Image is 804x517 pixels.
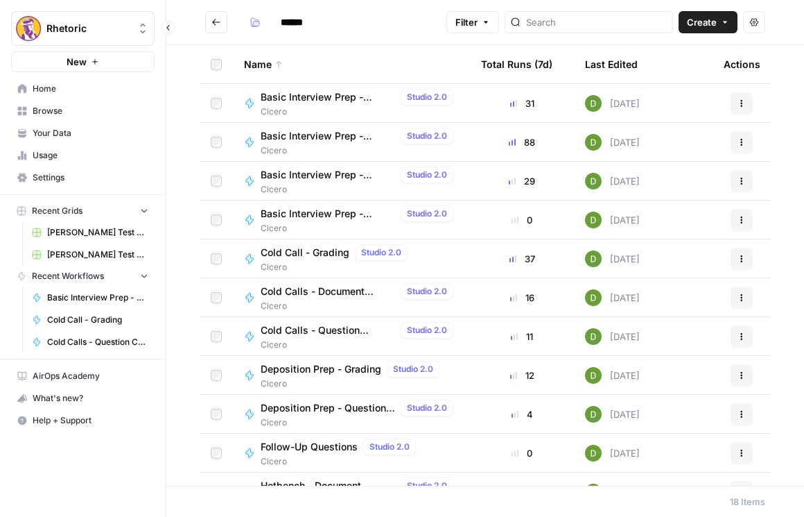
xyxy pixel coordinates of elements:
a: Your Data [11,122,155,144]
div: 31 [481,96,563,110]
span: Create [687,15,717,29]
span: Deposition Prep - Grading [261,362,381,376]
a: Cold Call - Grading [26,309,155,331]
a: [PERSON_NAME] Test Workflow - SERP Overview Grid [26,244,155,266]
img: 9imwbg9onax47rbj8p24uegffqjq [585,173,602,189]
a: Follow-Up QuestionsStudio 2.0Cicero [244,439,459,468]
a: Settings [11,167,155,189]
div: [DATE] [585,289,640,306]
span: Help + Support [33,414,148,427]
span: New [67,55,87,69]
a: Cold Calls - Question Creator [26,331,155,353]
span: Usage [33,149,148,162]
button: Recent Grids [11,201,155,221]
div: [DATE] [585,406,640,423]
span: Cicero [261,300,459,312]
button: New [11,51,155,72]
span: Hotbench - Document Verification [261,479,395,493]
span: Basic Interview Prep - Question Creator [47,291,148,304]
div: 2 [481,485,563,499]
span: Basic Interview Prep - Grading [261,129,395,143]
div: 88 [481,135,563,149]
div: Actions [724,45,760,83]
div: 11 [481,330,563,344]
img: 9imwbg9onax47rbj8p24uegffqjq [585,484,602,500]
span: Recent Workflows [32,270,104,282]
div: 12 [481,368,563,382]
a: Cold Call - GradingStudio 2.0Cicero [244,244,459,273]
a: Browse [11,100,155,122]
input: Search [526,15,667,29]
button: What's new? [11,387,155,409]
img: 9imwbg9onax47rbj8p24uegffqjq [585,328,602,345]
button: Filter [446,11,499,33]
a: Basic Interview Prep - GradingStudio 2.0Cicero [244,128,459,157]
a: Deposition Prep - Question CreatorStudio 2.0Cicero [244,400,459,429]
a: Basic Interview Prep - Question CreatorStudio 2.0Cicero [244,205,459,235]
span: Studio 2.0 [369,441,410,453]
div: Total Runs (7d) [481,45,552,83]
div: Last Edited [585,45,638,83]
span: Studio 2.0 [407,169,447,181]
span: Cold Calls - Question Creator [47,336,148,348]
span: Cold Call - Grading [261,246,349,260]
span: Recent Grids [32,205,82,217]
span: Cicero [261,455,421,468]
span: Cicero [261,339,459,351]
div: [DATE] [585,328,640,345]
span: Filter [455,15,478,29]
img: 9imwbg9onax47rbj8p24uegffqjq [585,406,602,423]
span: Your Data [33,127,148,139]
span: Cold Calls - Question Creator [261,323,395,337]
div: [DATE] [585,212,640,228]
span: Studio 2.0 [407,324,447,337]
span: Cicero [261,105,459,118]
button: Workspace: Rhetoric [11,11,155,46]
span: Cicero [261,261,413,273]
span: Studio 2.0 [361,246,401,259]
a: Basic Interview Prep - Document VerificationStudio 2.0Cicero [244,89,459,118]
span: Cicero [261,222,459,235]
div: 0 [481,446,563,460]
button: Create [679,11,737,33]
span: Basic Interview Prep - Question Creator [261,207,395,221]
span: [PERSON_NAME] Test Workflow - SERP Overview Grid [47,248,148,261]
span: Rhetoric [46,22,130,35]
img: 9imwbg9onax47rbj8p24uegffqjq [585,134,602,151]
span: Studio 2.0 [407,402,447,414]
img: 9imwbg9onax47rbj8p24uegffqjq [585,251,602,267]
div: 18 Items [730,495,765,509]
div: [DATE] [585,484,640,500]
div: [DATE] [585,95,640,112]
span: Cold Call - Grading [47,314,148,326]
button: Recent Workflows [11,266,155,287]
span: Cold Calls - Document Verification [261,285,395,298]
span: Basic Interview Prep - Document Verification [261,90,395,104]
span: Studio 2.0 [407,130,447,142]
span: Cicero [261,144,459,157]
a: Home [11,78,155,100]
div: 16 [481,291,563,305]
span: Studio 2.0 [407,207,447,220]
img: 9imwbg9onax47rbj8p24uegffqjq [585,289,602,306]
span: Deposition Prep - Question Creator [261,401,395,415]
div: [DATE] [585,367,640,384]
a: Cold Calls - Question CreatorStudio 2.0Cicero [244,322,459,351]
div: Name [244,45,459,83]
span: Browse [33,105,148,117]
span: Studio 2.0 [407,285,447,298]
button: Go back [205,11,227,33]
div: 37 [481,252,563,266]
span: Studio 2.0 [407,480,447,492]
a: [PERSON_NAME] Test Workflow - Copilot Example Grid [26,221,155,244]
div: [DATE] [585,445,640,461]
span: Studio 2.0 [393,363,433,375]
a: Basic Interview Prep - Question CreatorStudio 2.0Cicero [244,167,459,196]
div: What's new? [12,388,154,409]
span: Follow-Up Questions [261,440,358,454]
span: Cicero [261,183,459,196]
a: Cold Calls - Document VerificationStudio 2.0Cicero [244,283,459,312]
div: 0 [481,213,563,227]
span: Home [33,83,148,95]
span: Basic Interview Prep - Question Creator [261,168,395,182]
